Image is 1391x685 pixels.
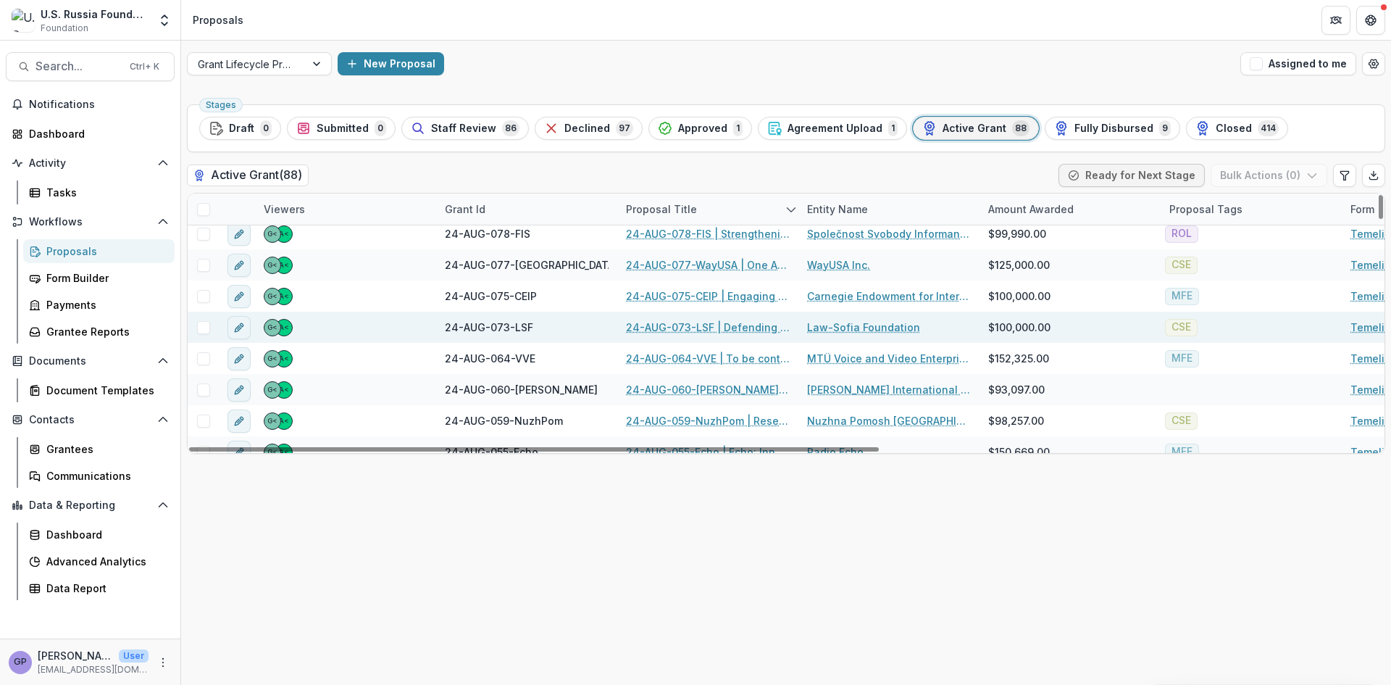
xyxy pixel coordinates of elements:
span: Foundation [41,22,88,35]
div: Amount Awarded [979,194,1161,225]
span: Stages [206,100,236,110]
div: Alan Griffin <alan.griffin@usrf.us> [279,324,289,331]
a: Grantees [23,437,175,461]
a: Společnost Svobody Informance, z.s. [807,226,971,241]
span: 24-AUG-075-CEIP [445,288,537,304]
span: 97 [616,120,633,136]
div: Proposals [46,244,163,259]
span: 9 [1159,120,1171,136]
div: Gennady Podolny <gpodolny@usrf.us> [267,293,277,300]
a: Payments [23,293,175,317]
span: 24-AUG-064-VVE [445,351,535,366]
a: Tasks [23,180,175,204]
button: Search... [6,52,175,81]
div: Payments [46,297,163,312]
img: U.S. Russia Foundation [12,9,35,32]
button: Draft0 [199,117,281,140]
div: Alan Griffin <alan.griffin@usrf.us> [279,293,289,300]
div: Form [1342,202,1383,217]
a: Carnegie Endowment for International Peace [807,288,971,304]
button: edit [227,316,251,339]
div: Proposal Tags [1161,194,1342,225]
button: Export table data [1362,164,1385,187]
button: Submitted0 [287,117,396,140]
a: 24-AUG-078-FIS | Strengthening the Independence of the Bar [DATE]-FIS [626,226,790,241]
span: 0 [375,120,386,136]
button: New Proposal [338,52,444,75]
button: Closed414 [1186,117,1288,140]
div: Alan Griffin <alan.griffin@usrf.us> [279,262,289,269]
div: Ctrl + K [127,59,162,75]
span: Notifications [29,99,169,111]
div: Document Templates [46,383,163,398]
div: Dashboard [29,126,163,141]
div: Viewers [255,194,436,225]
a: 24-AUG-064-VVE | To be continued: attracting younger audiences for increased media sustainability​ [626,351,790,366]
a: Document Templates [23,378,175,402]
span: $100,000.00 [988,320,1050,335]
div: Gennady Podolny <gpodolny@usrf.us> [267,355,277,362]
span: 24-AUG-073-LSF [445,320,533,335]
div: Communications [46,468,163,483]
button: edit [227,223,251,246]
div: Alan Griffin <alan.griffin@usrf.us> [279,386,289,394]
span: Activity [29,157,151,170]
div: Proposal Tags [1161,202,1251,217]
button: Active Grant88 [913,117,1039,140]
a: 24-AUG-073-LSF | Defending Students’ Rights [626,320,790,335]
p: [PERSON_NAME] [38,648,113,663]
div: Proposal Title [617,194,798,225]
span: Active Grant [943,123,1006,135]
span: Declined [564,123,610,135]
button: Agreement Upload1 [758,117,907,140]
button: edit [227,441,251,464]
div: Gennady Podolny <gpodolny@usrf.us> [267,231,277,238]
button: Open Data & Reporting [6,494,175,517]
div: Grant Id [436,202,494,217]
span: Staff Review [431,123,496,135]
button: Approved1 [648,117,752,140]
span: 1 [733,120,743,136]
span: 24-AUG-078-FIS [445,226,530,241]
button: Edit table settings [1333,164,1356,187]
button: edit [227,410,251,433]
div: Tasks [46,185,163,200]
span: 0 [260,120,272,136]
span: $98,257.00 [988,413,1044,428]
div: Form Builder [46,270,163,286]
a: Communications [23,464,175,488]
a: 24-AUG-059-NuzhPom | Research Bureau for Russian Civil Society [626,413,790,428]
div: Grantees [46,441,163,457]
div: Grantee Reports [46,324,163,339]
span: $125,000.00 [988,257,1050,273]
span: 24-AUG-077-[GEOGRAPHIC_DATA] [445,257,618,273]
button: Notifications [6,93,175,116]
span: Data & Reporting [29,499,151,512]
span: Contacts [29,414,151,426]
div: Gennady Podolny [14,657,27,667]
a: Nuzhna Pomosh [GEOGRAPHIC_DATA] [807,413,971,428]
span: 88 [1012,120,1029,136]
div: Gennady Podolny <gpodolny@usrf.us> [267,386,277,394]
span: $150,669.00 [988,444,1050,460]
a: 24-AUG-075-CEIP | Engaging with Russia’s “Lost” Generation [626,288,790,304]
svg: sorted descending [785,204,797,215]
span: Documents [29,355,151,368]
div: U.S. Russia Foundation [41,7,149,22]
div: Alan Griffin <alan.griffin@usrf.us> [279,355,289,362]
a: 24-AUG-060-[PERSON_NAME] | Beyond RAIPON? Assessing Russian Arctic Indigenous Civil Society [626,382,790,397]
span: 414 [1258,120,1279,136]
button: Open Activity [6,151,175,175]
span: $100,000.00 [988,288,1050,304]
a: Law-Sofia Foundation [807,320,920,335]
span: $152,325.00 [988,351,1049,366]
span: Workflows [29,216,151,228]
span: Closed [1216,123,1252,135]
a: Dashboard [23,523,175,547]
div: Gennady Podolny <gpodolny@usrf.us> [267,262,277,269]
a: Data Report [23,576,175,600]
button: Open Documents [6,349,175,373]
button: Partners [1321,6,1350,35]
span: $93,097.00 [988,382,1045,397]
